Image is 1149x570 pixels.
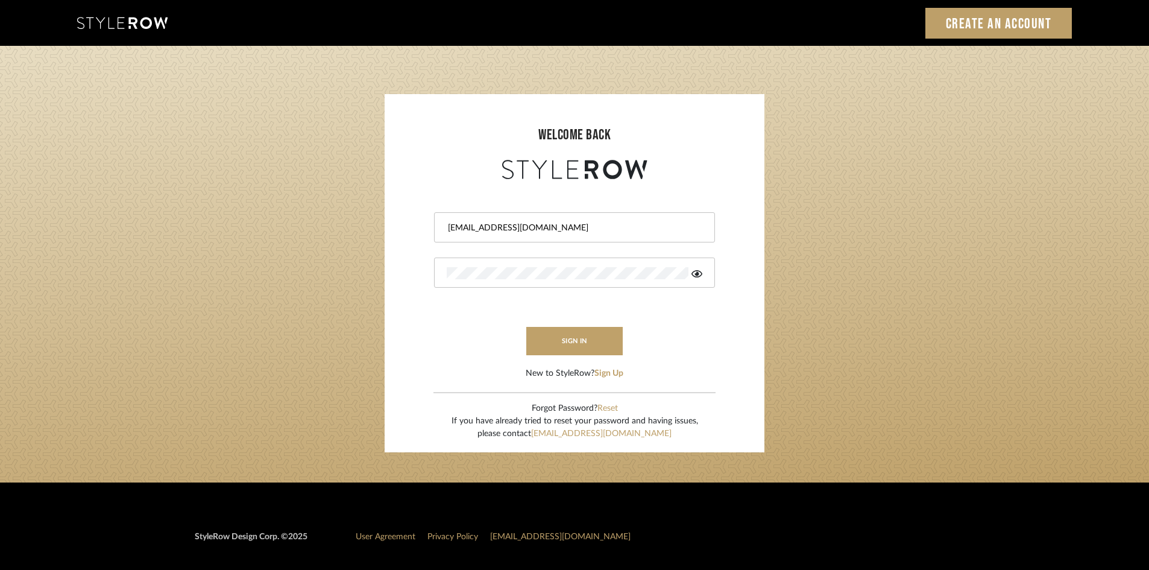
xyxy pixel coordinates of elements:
[531,429,672,438] a: [EMAIL_ADDRESS][DOMAIN_NAME]
[452,415,698,440] div: If you have already tried to reset your password and having issues, please contact
[397,124,752,146] div: welcome back
[925,8,1072,39] a: Create an Account
[526,367,623,380] div: New to StyleRow?
[594,367,623,380] button: Sign Up
[490,533,631,541] a: [EMAIL_ADDRESS][DOMAIN_NAME]
[452,402,698,415] div: Forgot Password?
[195,531,307,553] div: StyleRow Design Corp. ©2025
[356,533,415,541] a: User Agreement
[427,533,478,541] a: Privacy Policy
[447,222,699,234] input: Email Address
[526,327,623,355] button: sign in
[597,402,618,415] button: Reset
